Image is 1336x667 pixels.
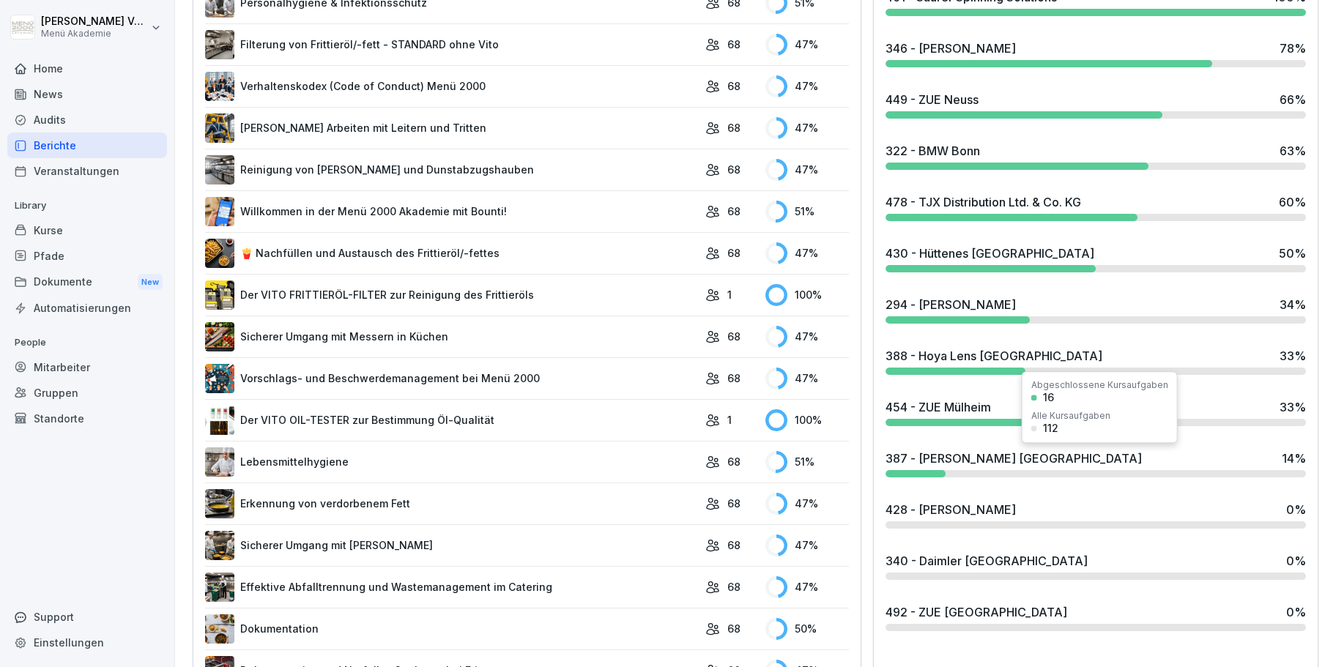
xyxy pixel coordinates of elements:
a: 478 - TJX Distribution Ltd. & Co. KG60% [880,187,1312,227]
a: 430 - Hüttenes [GEOGRAPHIC_DATA]50% [880,239,1312,278]
img: xh3bnih80d1pxcetv9zsuevg.png [205,197,234,226]
div: New [138,274,163,291]
div: 47 % [765,534,849,556]
img: bnqppd732b90oy0z41dk6kj2.png [205,322,234,351]
a: Vorschlags- und Beschwerdemanagement bei Menü 2000 [205,364,698,393]
div: Alle Kursaufgaben [1031,411,1110,420]
div: Support [7,604,167,630]
div: 47 % [765,493,849,515]
div: 0 % [1286,501,1306,518]
div: 34 % [1280,296,1306,313]
a: 294 - [PERSON_NAME]34% [880,290,1312,329]
div: 478 - TJX Distribution Ltd. & Co. KG [886,193,1081,211]
p: 68 [727,120,741,135]
div: 346 - [PERSON_NAME] [886,40,1016,57]
div: 78 % [1280,40,1306,57]
a: Dokumentation [205,614,698,644]
div: 47 % [765,576,849,598]
p: 1 [727,287,732,302]
div: 322 - BMW Bonn [886,142,980,160]
a: Automatisierungen [7,295,167,321]
p: 68 [727,537,741,553]
div: 51 % [765,451,849,473]
a: 492 - ZUE [GEOGRAPHIC_DATA]0% [880,597,1312,637]
a: Gruppen [7,380,167,406]
p: 68 [727,162,741,177]
div: 50 % [1279,245,1306,262]
a: Sicherer Umgang mit [PERSON_NAME] [205,531,698,560]
p: People [7,331,167,354]
img: v7bxruicv7vvt4ltkcopmkzf.png [205,113,234,143]
a: 🍟 Nachfüllen und Austausch des Frittieröl/-fettes [205,239,698,268]
div: 14 % [1282,450,1306,467]
img: jz0fz12u36edh1e04itkdbcq.png [205,447,234,477]
img: cuv45xaybhkpnu38aw8lcrqq.png [205,239,234,268]
p: 68 [727,204,741,219]
a: Filterung von Frittieröl/-fett - STANDARD ohne Vito [205,30,698,59]
img: lnrteyew03wyeg2dvomajll7.png [205,30,234,59]
div: 66 % [1280,91,1306,108]
a: DokumenteNew [7,269,167,296]
div: 60 % [1279,193,1306,211]
img: m8bvy8z8kneahw7tpdkl7btm.png [205,364,234,393]
a: 454 - ZUE Mülheim33% [880,392,1312,432]
div: 100 % [765,284,849,306]
div: 294 - [PERSON_NAME] [886,296,1016,313]
p: 68 [727,78,741,94]
a: Standorte [7,406,167,431]
p: Menü Akademie [41,29,148,39]
div: 454 - ZUE Mülheim [886,398,991,416]
div: 492 - ZUE [GEOGRAPHIC_DATA] [886,603,1067,621]
div: 340 - Daimler [GEOGRAPHIC_DATA] [886,552,1088,570]
a: Der VITO FRITTIERÖL-FILTER zur Reinigung des Frittieröls [205,280,698,310]
div: 33 % [1280,398,1306,416]
div: 63 % [1280,142,1306,160]
div: 388 - Hoya Lens [GEOGRAPHIC_DATA] [886,347,1102,365]
a: Berichte [7,133,167,158]
a: Lebensmittelhygiene [205,447,698,477]
img: vqex8dna0ap6n9z3xzcqrj3m.png [205,489,234,518]
img: oyzz4yrw5r2vs0n5ee8wihvj.png [205,531,234,560]
p: 68 [727,621,741,636]
p: 68 [727,37,741,52]
div: Dokumente [7,269,167,296]
div: 47 % [765,34,849,56]
p: 68 [727,370,741,386]
p: Library [7,194,167,217]
div: 47 % [765,159,849,181]
div: Home [7,56,167,81]
a: Veranstaltungen [7,158,167,184]
div: 16 [1043,392,1054,403]
a: Einstellungen [7,630,167,655]
a: Kurse [7,217,167,243]
div: 47 % [765,326,849,348]
a: Audits [7,107,167,133]
a: Mitarbeiter [7,354,167,380]
div: 47 % [765,242,849,264]
a: Reinigung von [PERSON_NAME] und Dunstabzugshauben [205,155,698,185]
img: he669w9sgyb8g06jkdrmvx6u.png [205,573,234,602]
div: 100 % [765,409,849,431]
div: 430 - Hüttenes [GEOGRAPHIC_DATA] [886,245,1094,262]
a: 388 - Hoya Lens [GEOGRAPHIC_DATA]33% [880,341,1312,381]
a: Der VITO OIL-TESTER zur Bestimmung Öl-Qualität [205,406,698,435]
img: hh3kvobgi93e94d22i1c6810.png [205,72,234,101]
img: lxawnajjsce9vyoprlfqagnf.png [205,280,234,310]
a: [PERSON_NAME] Arbeiten mit Leitern und Tritten [205,113,698,143]
a: Sicherer Umgang mit Messern in Küchen [205,322,698,351]
div: 112 [1043,423,1058,433]
a: News [7,81,167,107]
a: 346 - [PERSON_NAME]78% [880,34,1312,73]
p: 68 [727,245,741,261]
a: Pfade [7,243,167,269]
a: 340 - Daimler [GEOGRAPHIC_DATA]0% [880,546,1312,586]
